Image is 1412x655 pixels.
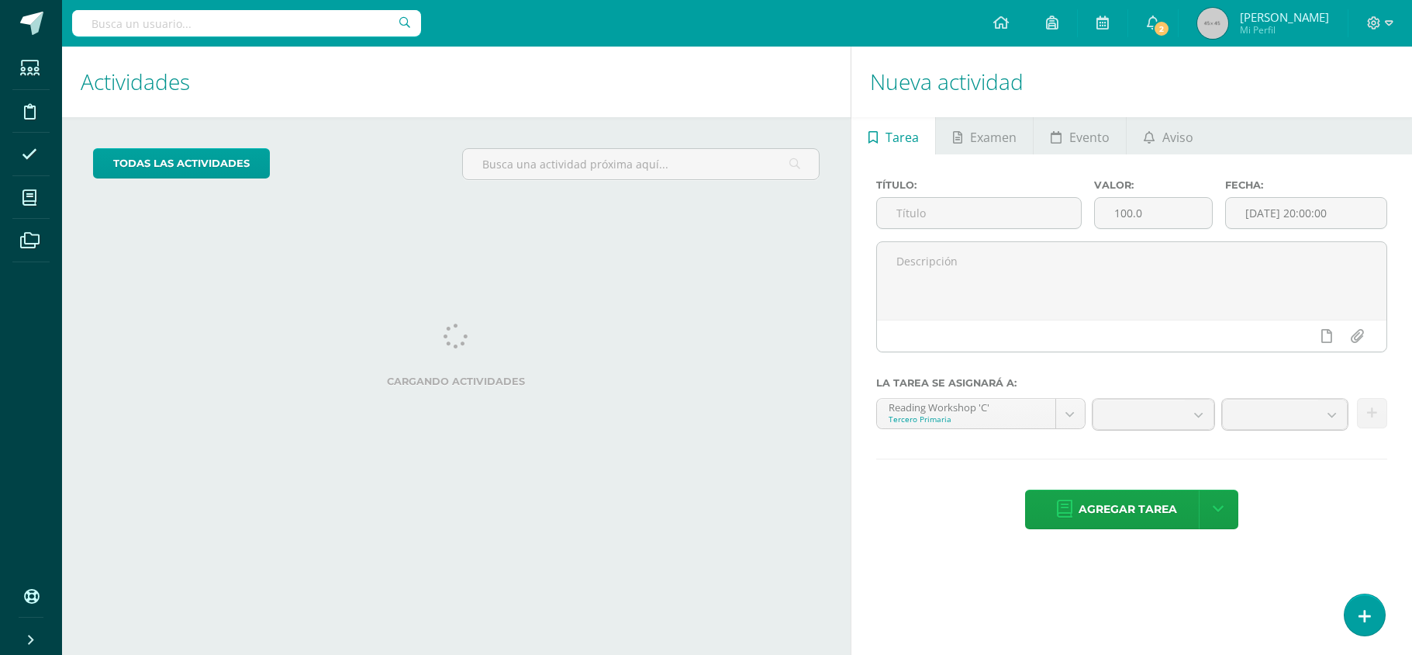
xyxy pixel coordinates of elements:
a: Aviso [1127,117,1210,154]
span: Mi Perfil [1240,23,1329,36]
span: 2 [1153,20,1170,37]
span: Examen [970,119,1017,156]
span: Aviso [1162,119,1193,156]
span: Evento [1069,119,1110,156]
h1: Nueva actividad [870,47,1393,117]
a: Tarea [851,117,935,154]
input: Fecha de entrega [1226,198,1386,228]
label: Título: [876,179,1082,191]
input: Busca un usuario... [72,10,421,36]
a: todas las Actividades [93,148,270,178]
a: Evento [1034,117,1126,154]
label: Cargando actividades [93,376,820,387]
label: La tarea se asignará a: [876,377,1387,389]
img: 45x45 [1197,8,1228,39]
label: Valor: [1094,179,1213,191]
input: Título [877,198,1081,228]
div: Reading Workshop 'C' [889,399,1044,414]
a: Examen [936,117,1033,154]
label: Fecha: [1225,179,1387,191]
span: Agregar tarea [1079,490,1177,529]
div: Tercero Primaria [889,414,1044,425]
span: Tarea [886,119,919,156]
a: Reading Workshop 'C'Tercero Primaria [877,399,1085,428]
input: Busca una actividad próxima aquí... [463,149,818,179]
h1: Actividades [81,47,832,117]
span: [PERSON_NAME] [1240,9,1329,25]
input: Puntos máximos [1095,198,1212,228]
